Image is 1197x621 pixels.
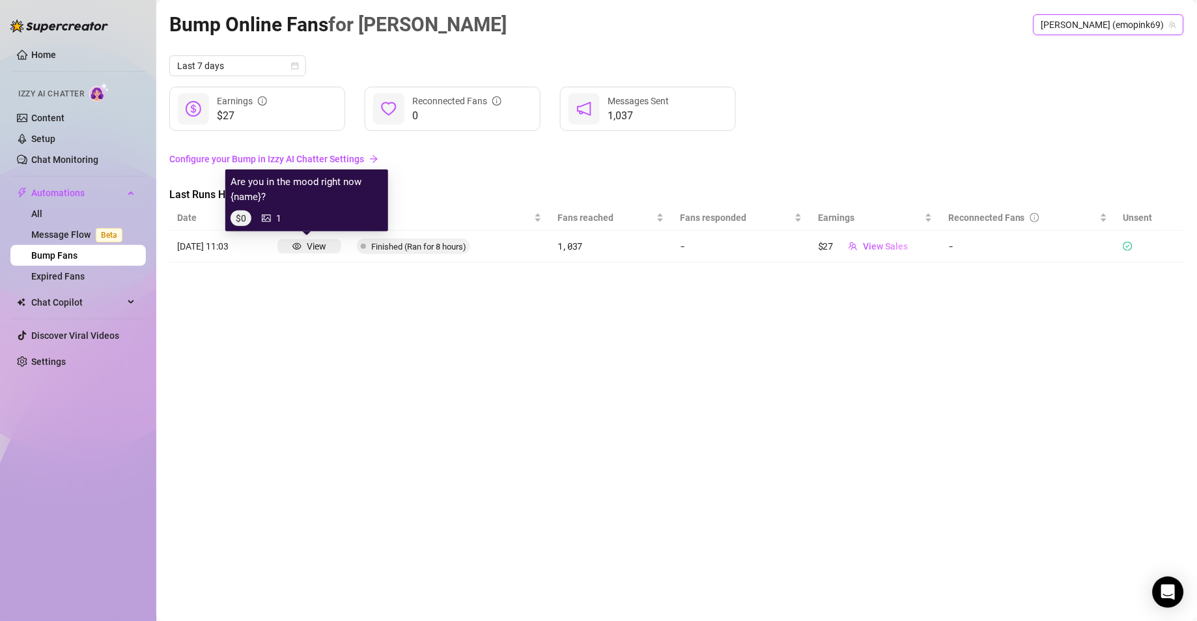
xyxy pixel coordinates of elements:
[381,101,397,117] span: heart
[357,210,531,225] span: Status
[810,205,940,231] th: Earnings
[231,175,383,205] article: Are you in the mood right now {name}?
[31,229,128,240] a: Message FlowBeta
[169,9,507,40] article: Bump Online Fans
[1153,577,1184,608] div: Open Intercom Messenger
[576,101,592,117] span: notification
[276,211,281,225] div: 1
[262,214,271,223] span: picture
[169,187,388,203] span: Last Runs History
[349,205,550,231] th: Status
[31,330,119,341] a: Discover Viral Videos
[177,56,298,76] span: Last 7 days
[1030,213,1039,222] span: info-circle
[948,210,1097,225] div: Reconnected Fans
[371,242,466,252] span: Finished (Ran for 8 hours)
[169,147,1184,171] a: Configure your Bump in Izzy AI Chatter Settingsarrow-right
[177,239,262,253] article: [DATE] 11:03
[292,242,302,251] span: eye
[838,236,918,257] button: View Sales
[680,239,802,253] article: -
[680,210,792,225] span: Fans responded
[31,154,98,165] a: Chat Monitoring
[89,83,109,102] img: AI Chatter
[31,113,64,123] a: Content
[369,154,378,164] span: arrow-right
[291,62,299,70] span: calendar
[10,20,108,33] img: logo-BBDzfeDw.svg
[18,88,84,100] span: Izzy AI Chatter
[557,239,664,253] article: 1,037
[1169,21,1177,29] span: team
[217,108,267,124] span: $27
[1041,15,1176,35] span: Britney (emopink69)
[169,152,1184,166] a: Configure your Bump in Izzy AI Chatter Settings
[31,271,85,282] a: Expired Fans
[17,188,27,198] span: thunderbolt
[231,210,251,226] span: $0
[948,239,1108,253] article: -
[169,205,270,231] th: Date
[608,108,669,124] span: 1,037
[492,96,501,106] span: info-circle
[307,239,326,253] div: View
[328,13,507,36] span: for [PERSON_NAME]
[31,292,124,313] span: Chat Copilot
[31,182,124,203] span: Automations
[863,241,908,252] span: View Sales
[258,96,267,106] span: info-circle
[412,108,501,124] span: 0
[818,210,922,225] span: Earnings
[31,250,77,261] a: Bump Fans
[1123,242,1133,251] span: check-circle
[17,298,25,307] img: Chat Copilot
[31,50,56,60] a: Home
[186,101,201,117] span: dollar
[412,94,501,108] div: Reconnected Fans
[557,210,654,225] span: Fans reached
[31,356,66,367] a: Settings
[1116,205,1161,231] th: Unsent
[818,239,833,253] article: $27
[849,242,858,251] span: team
[31,209,42,219] a: All
[672,205,810,231] th: Fans responded
[96,228,122,242] span: Beta
[31,134,55,144] a: Setup
[217,94,267,108] div: Earnings
[608,96,669,106] span: Messages Sent
[550,205,672,231] th: Fans reached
